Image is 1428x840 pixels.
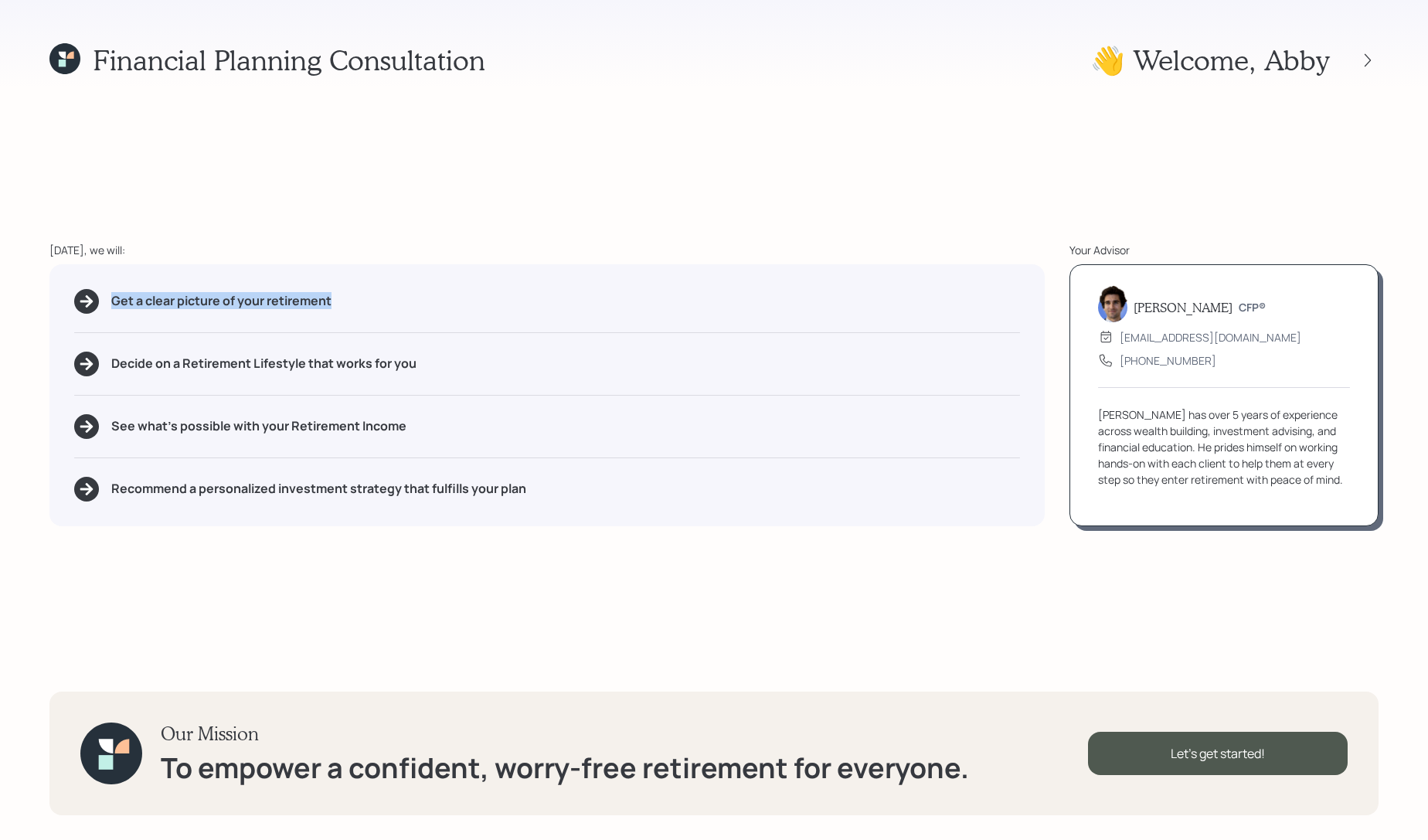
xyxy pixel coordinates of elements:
h3: Our Mission [161,723,969,745]
img: harrison-schaefer-headshot-2.png [1098,285,1127,322]
h6: CFP® [1239,301,1266,315]
h5: See what's possible with your Retirement Income [111,419,406,434]
div: Your Advisor [1069,242,1379,258]
h5: Get a clear picture of your retirement [111,294,331,308]
h1: To empower a confident, worry-free retirement for everyone. [161,751,969,784]
div: [DATE], we will: [49,242,1045,258]
div: [EMAIL_ADDRESS][DOMAIN_NAME] [1120,329,1301,345]
div: [PHONE_NUMBER] [1120,352,1216,369]
h5: [PERSON_NAME] [1134,300,1232,315]
div: [PERSON_NAME] has over 5 years of experience across wealth building, investment advising, and fin... [1098,406,1350,488]
h5: Recommend a personalized investment strategy that fulfills your plan [111,481,526,496]
h1: Financial Planning Consultation [93,43,485,77]
h1: 👋 Welcome , Abby [1090,43,1329,77]
div: Let's get started! [1088,732,1348,775]
h5: Decide on a Retirement Lifestyle that works for you [111,356,416,371]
